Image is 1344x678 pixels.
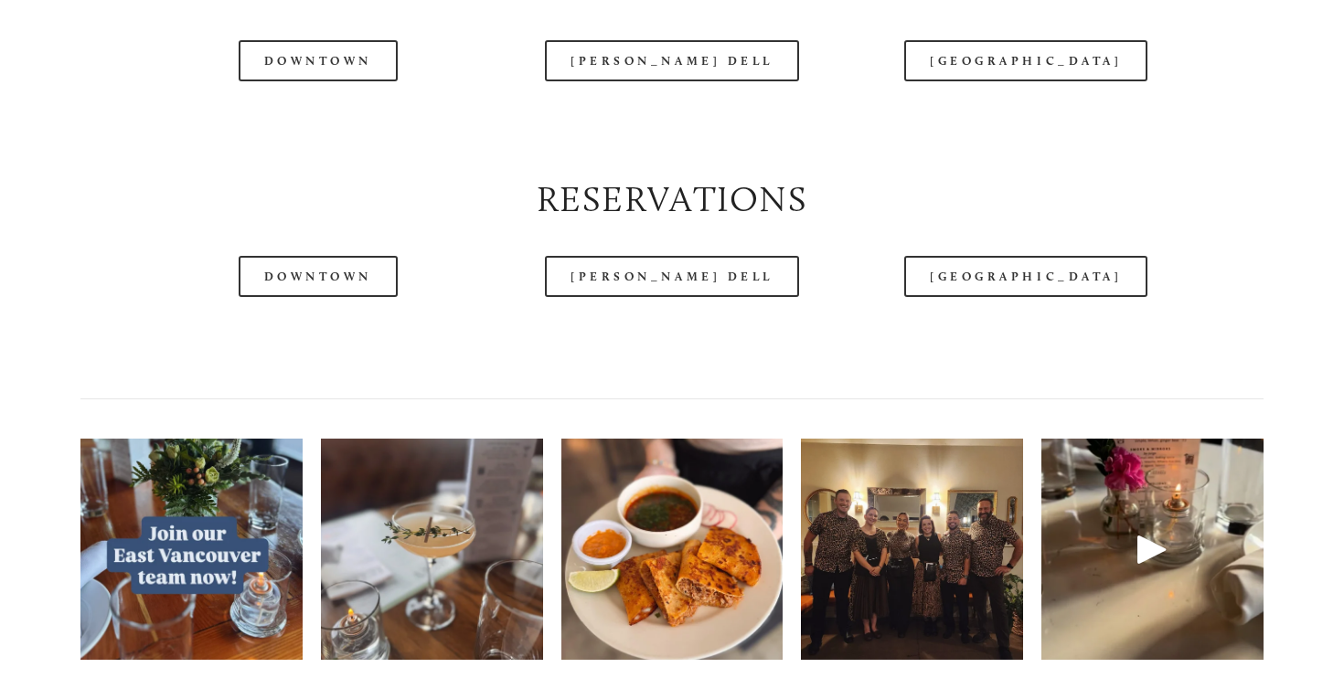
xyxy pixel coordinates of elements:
[545,256,799,297] a: [PERSON_NAME] Dell
[904,256,1147,297] a: [GEOGRAPHIC_DATA]
[764,439,1061,661] img: In Castle Rock, there&rsquo;s a Saturday night tradition amongst the team &mdash; only this week ...
[80,175,1264,225] h2: Reservations
[239,256,398,297] a: Downtown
